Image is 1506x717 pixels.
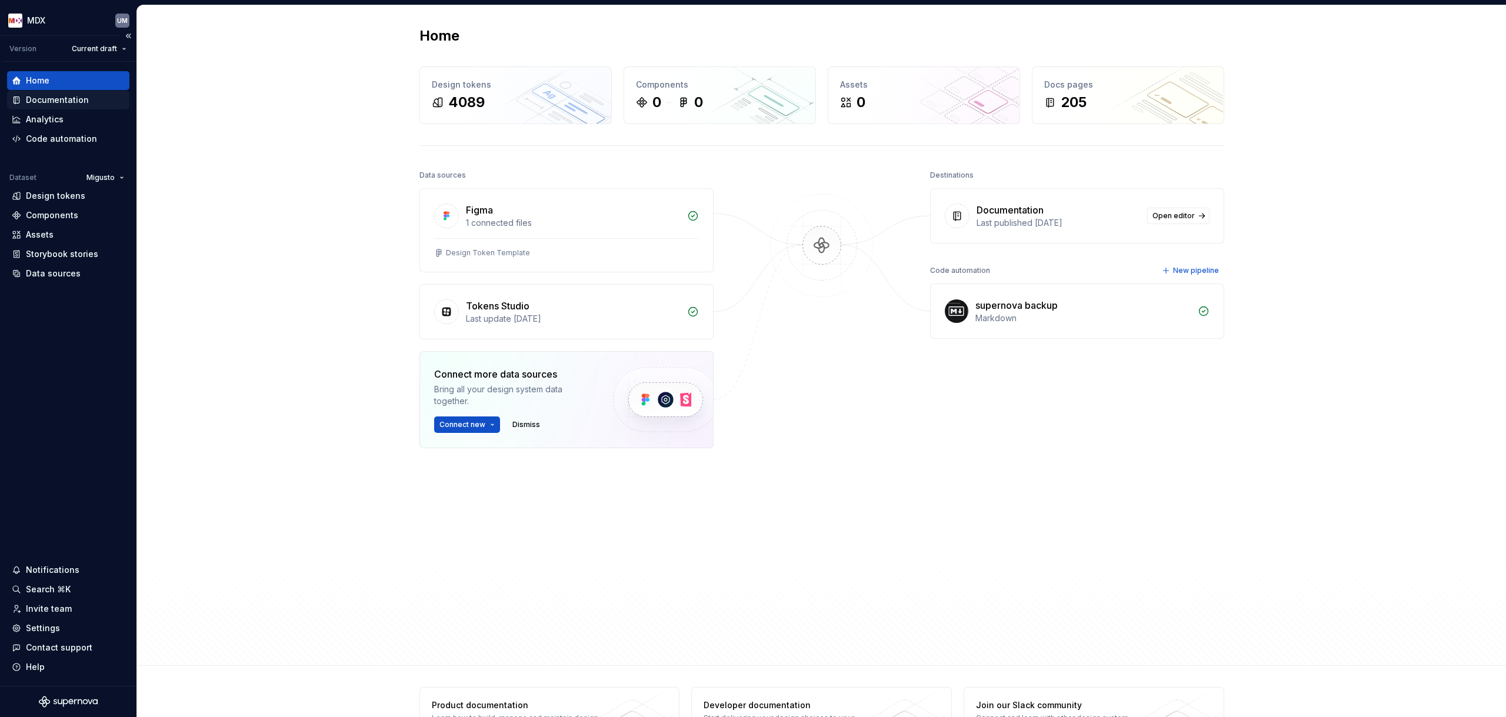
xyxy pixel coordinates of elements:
[72,44,117,54] span: Current draft
[434,383,593,407] div: Bring all your design system data together.
[419,284,714,339] a: Tokens StudioLast update [DATE]
[9,173,36,182] div: Dataset
[434,367,593,381] div: Connect more data sources
[930,262,990,279] div: Code automation
[466,313,680,325] div: Last update [DATE]
[7,91,129,109] a: Documentation
[7,206,129,225] a: Components
[466,203,493,217] div: Figma
[26,268,81,279] div: Data sources
[7,599,129,618] a: Invite team
[7,71,129,90] a: Home
[512,420,540,429] span: Dismiss
[828,66,1020,124] a: Assets0
[8,14,22,28] img: e41497f2-3305-4231-9db9-dd4d728291db.png
[1032,66,1224,124] a: Docs pages205
[7,561,129,579] button: Notifications
[419,188,714,272] a: Figma1 connected filesDesign Token Template
[448,93,485,112] div: 4089
[7,110,129,129] a: Analytics
[7,129,129,148] a: Code automation
[434,416,500,433] button: Connect new
[120,28,136,44] button: Collapse sidebar
[39,696,98,708] svg: Supernova Logo
[7,264,129,283] a: Data sources
[26,114,64,125] div: Analytics
[624,66,816,124] a: Components00
[7,245,129,264] a: Storybook stories
[977,217,1140,229] div: Last published [DATE]
[26,190,85,202] div: Design tokens
[117,16,128,25] div: UM
[26,583,71,595] div: Search ⌘K
[26,661,45,673] div: Help
[81,169,129,186] button: Migusto
[1158,262,1224,279] button: New pipeline
[26,94,89,106] div: Documentation
[439,420,485,429] span: Connect new
[419,66,612,124] a: Design tokens4089
[26,248,98,260] div: Storybook stories
[977,203,1044,217] div: Documentation
[7,186,129,205] a: Design tokens
[7,619,129,638] a: Settings
[2,8,134,33] button: MDXUM
[446,248,530,258] div: Design Token Template
[1173,266,1219,275] span: New pipeline
[432,699,603,711] div: Product documentation
[1152,211,1195,221] span: Open editor
[975,312,1191,324] div: Markdown
[694,93,703,112] div: 0
[26,564,79,576] div: Notifications
[704,699,875,711] div: Developer documentation
[7,580,129,599] button: Search ⌘K
[26,622,60,634] div: Settings
[857,93,865,112] div: 0
[66,41,132,57] button: Current draft
[1147,208,1210,224] a: Open editor
[7,658,129,676] button: Help
[7,225,129,244] a: Assets
[840,79,1008,91] div: Assets
[27,15,45,26] div: MDX
[26,75,49,86] div: Home
[652,93,661,112] div: 0
[466,299,529,313] div: Tokens Studio
[26,229,54,241] div: Assets
[930,167,974,184] div: Destinations
[636,79,804,91] div: Components
[976,699,1147,711] div: Join our Slack community
[26,133,97,145] div: Code automation
[86,173,115,182] span: Migusto
[507,416,545,433] button: Dismiss
[419,167,466,184] div: Data sources
[432,79,599,91] div: Design tokens
[419,26,459,45] h2: Home
[1061,93,1087,112] div: 205
[26,603,72,615] div: Invite team
[26,209,78,221] div: Components
[466,217,680,229] div: 1 connected files
[26,642,92,653] div: Contact support
[975,298,1058,312] div: supernova backup
[7,638,129,657] button: Contact support
[1044,79,1212,91] div: Docs pages
[9,44,36,54] div: Version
